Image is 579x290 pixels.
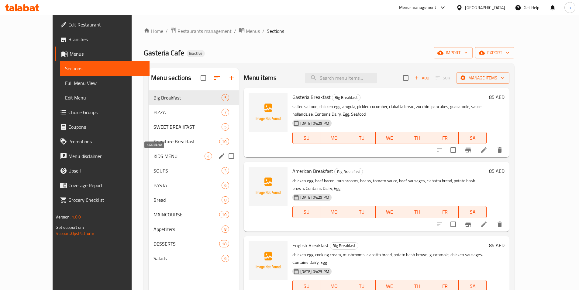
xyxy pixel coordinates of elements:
[239,27,260,35] a: Menus
[219,240,229,247] div: items
[153,182,221,189] span: PASTA
[480,146,488,154] a: Edit menu item
[197,72,210,84] span: Select all sections
[222,183,229,188] span: 6
[459,206,486,218] button: SA
[149,163,239,178] div: SOUPS3
[224,71,239,85] button: Add section
[149,193,239,207] div: Bread8
[249,241,288,280] img: English Breakfast
[68,138,144,145] span: Promotions
[65,79,144,87] span: Full Menu View
[222,124,229,130] span: 5
[217,152,226,161] button: edit
[378,208,401,216] span: WE
[434,47,473,58] button: import
[153,167,221,174] span: SOUPS
[249,93,288,132] img: Gasteria Breakfast
[323,208,346,216] span: MO
[222,182,229,189] div: items
[465,4,505,11] div: [GEOGRAPHIC_DATA]
[55,120,149,134] a: Coupons
[222,110,229,115] span: 7
[222,168,229,174] span: 3
[298,269,332,274] span: [DATE] 04:29 PM
[210,71,224,85] span: Sort sections
[205,153,212,159] span: 4
[151,73,191,82] h2: Menu sections
[149,90,239,105] div: Big Breakfast5
[492,143,507,157] button: delete
[65,65,144,72] span: Sections
[222,109,229,116] div: items
[68,21,144,28] span: Edit Restaurant
[376,206,403,218] button: WE
[412,73,432,83] span: Add item
[332,94,360,101] span: Big Breakfast
[480,221,488,228] a: Edit menu item
[244,73,277,82] h2: Menu items
[170,27,232,35] a: Restaurants management
[447,218,460,231] span: Select to update
[569,4,571,11] span: a
[153,123,221,131] span: SWEET BREAKFAST
[433,208,456,216] span: FR
[68,196,144,204] span: Grocery Checklist
[144,27,514,35] nav: breadcrumb
[68,109,144,116] span: Choice Groups
[153,196,221,204] span: Bread
[153,240,219,247] span: DESSERTS
[55,17,149,32] a: Edit Restaurant
[431,132,459,144] button: FR
[295,134,318,142] span: SU
[149,134,239,149] div: Signature Breakfast10
[222,123,229,131] div: items
[267,27,284,35] span: Sections
[219,139,229,145] span: 10
[292,93,331,102] span: Gasteria Breakfast
[187,50,205,57] div: Inactive
[55,178,149,193] a: Coverage Report
[475,47,514,58] button: export
[459,132,486,144] button: SA
[489,93,505,101] h6: 85 AED
[399,72,412,84] span: Select section
[153,138,219,145] span: Signature Breakfast
[60,61,149,76] a: Sections
[292,251,487,266] p: chicken egg, cooking cream, mushrooms, ciabatta bread, potato hash brown, guacamole, chicken saus...
[305,73,377,83] input: search
[298,121,332,126] span: [DATE] 04:29 PM
[149,236,239,251] div: DESSERTS18
[403,206,431,218] button: TH
[55,32,149,47] a: Branches
[348,132,376,144] button: TU
[55,105,149,120] a: Choice Groups
[323,134,346,142] span: MO
[376,132,403,144] button: WE
[60,90,149,105] a: Edit Menu
[149,178,239,193] div: PASTA6
[68,123,144,131] span: Coupons
[56,229,94,237] a: Support.OpsPlatform
[406,134,429,142] span: TH
[219,138,229,145] div: items
[262,27,264,35] li: /
[461,208,484,216] span: SA
[489,241,505,250] h6: 85 AED
[219,211,229,218] div: items
[153,152,204,160] span: KIDS MENU
[222,256,229,261] span: 6
[70,50,144,58] span: Menus
[149,251,239,266] div: Salads6
[412,73,432,83] button: Add
[60,76,149,90] a: Full Menu View
[292,177,487,192] p: chicken egg, beef bacon, mushrooms, beans, tomato sauce, beef sausages, ciabatta bread, potato ha...
[153,109,221,116] div: PIZZA
[149,88,239,268] nav: Menu sections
